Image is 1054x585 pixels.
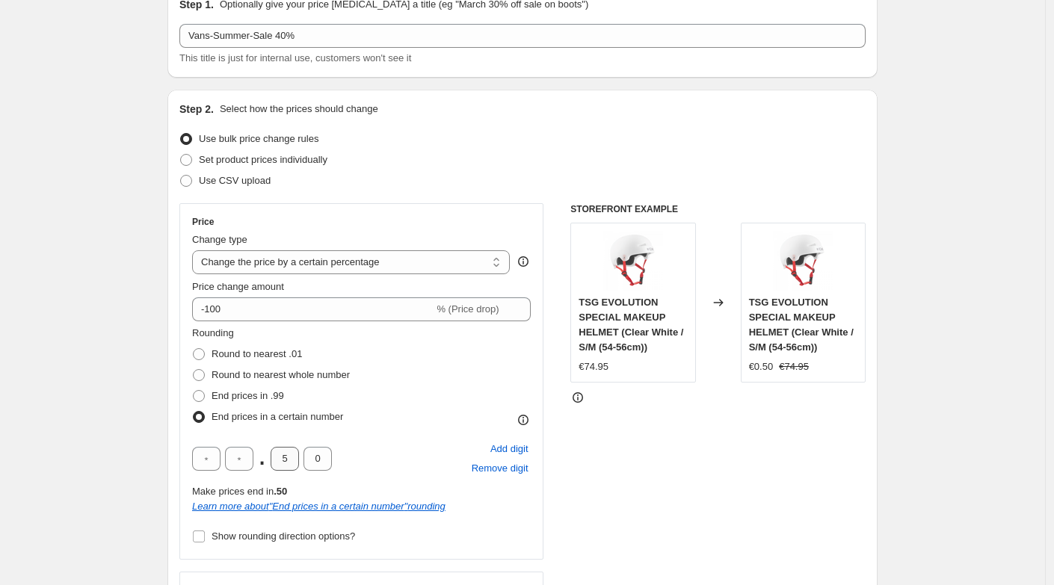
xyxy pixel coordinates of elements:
[570,203,866,215] h6: STOREFRONT EXAMPLE
[179,24,866,48] input: 30% off holiday sale
[192,281,284,292] span: Price change amount
[199,133,318,144] span: Use bulk price change rules
[516,254,531,269] div: help
[192,297,434,321] input: -15
[579,359,608,374] div: €74.95
[773,231,833,291] img: medium_7500470_270_01_1_3d6357bb-2e29-458f-96e4-780ac030eb58_80x.png
[472,461,528,476] span: Remove digit
[303,447,332,471] input: ﹡
[437,303,499,315] span: % (Price drop)
[258,447,266,471] span: .
[179,102,214,117] h2: Step 2.
[603,231,663,291] img: medium_7500470_270_01_1_3d6357bb-2e29-458f-96e4-780ac030eb58_80x.png
[488,439,531,459] button: Add placeholder
[469,459,531,478] button: Remove placeholder
[212,348,302,359] span: Round to nearest .01
[274,486,287,497] b: .50
[192,234,247,245] span: Change type
[192,501,446,512] a: Learn more about"End prices in a certain number"rounding
[192,501,446,512] i: Learn more about " End prices in a certain number " rounding
[225,447,253,471] input: ﹡
[192,327,234,338] span: Rounding
[199,175,271,186] span: Use CSV upload
[192,216,214,228] h3: Price
[579,297,683,353] span: TSG EVOLUTION SPECIAL MAKEUP HELMET (Clear White / S/M (54-56cm))
[192,447,221,471] input: ﹡
[199,154,327,165] span: Set product prices individually
[220,102,378,117] p: Select how the prices should change
[192,486,287,497] span: Make prices end in
[212,390,284,401] span: End prices in .99
[212,530,355,542] span: Show rounding direction options?
[212,411,343,422] span: End prices in a certain number
[749,297,854,353] span: TSG EVOLUTION SPECIAL MAKEUP HELMET (Clear White / S/M (54-56cm))
[779,359,809,374] strike: €74.95
[749,359,774,374] div: €0.50
[212,369,350,380] span: Round to nearest whole number
[490,442,528,456] span: Add digit
[179,52,411,64] span: This title is just for internal use, customers won't see it
[271,447,299,471] input: ﹡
